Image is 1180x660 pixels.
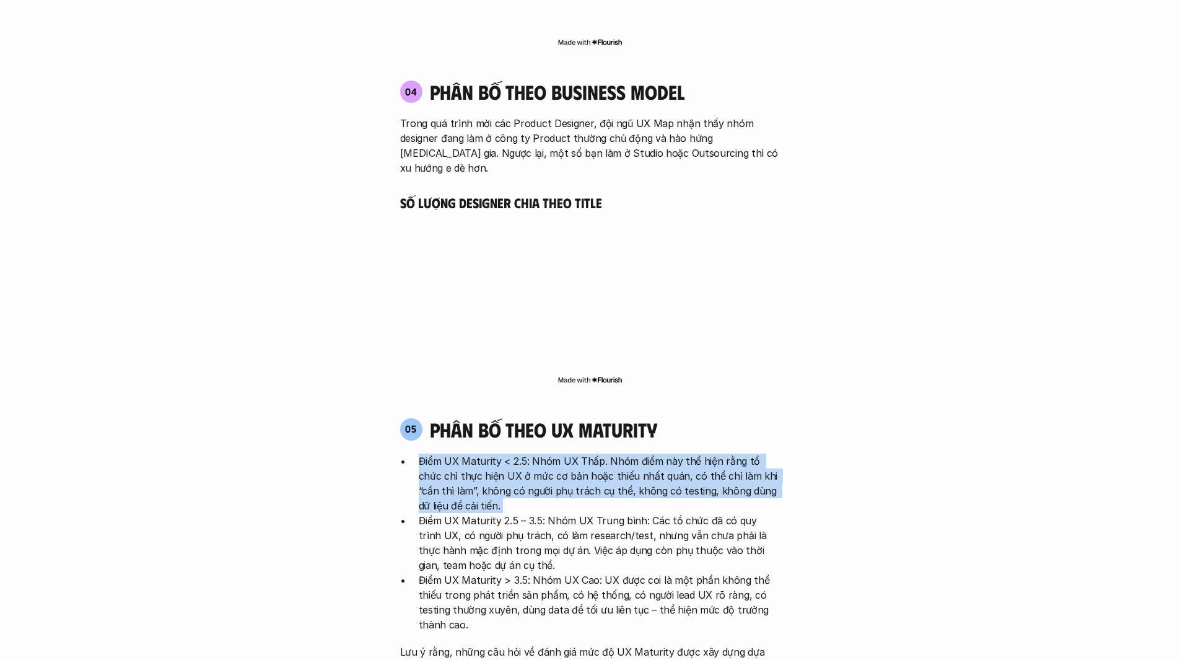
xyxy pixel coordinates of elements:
p: 05 [405,424,417,434]
p: Điểm UX Maturity < 2.5: Nhóm UX Thấp. Nhóm điểm này thể hiện rằng tổ chức chỉ thực hiện UX ở mức ... [419,454,780,513]
h4: phân bố theo ux maturity [430,418,657,441]
h5: Số lượng Designer chia theo Title [400,194,780,211]
p: Điểm UX Maturity > 3.5: Nhóm UX Cao: UX được coi là một phần không thể thiếu trong phát triển sản... [419,573,780,632]
p: Trong quá trình mời các Product Designer, đội ngũ UX Map nhận thấy nhóm designer đang làm ở công ... [400,116,780,175]
img: Made with Flourish [557,375,623,385]
h4: phân bố theo business model [430,80,684,103]
p: Điểm UX Maturity 2.5 – 3.5: Nhóm UX Trung bình: Các tổ chức đã có quy trình UX, có người phụ trác... [419,513,780,573]
img: Made with Flourish [557,37,623,47]
p: 04 [405,87,417,97]
iframe: Interactive or visual content [389,211,792,372]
